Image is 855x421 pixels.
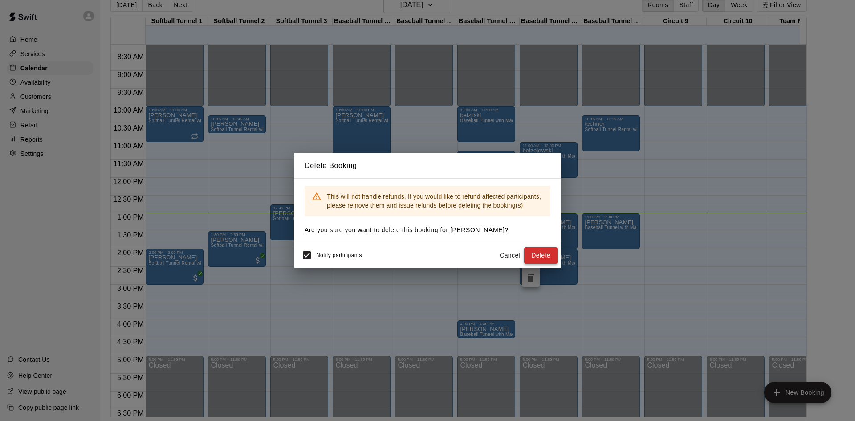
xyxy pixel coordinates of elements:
[496,247,524,264] button: Cancel
[316,253,362,259] span: Notify participants
[327,188,543,213] div: This will not handle refunds. If you would like to refund affected participants, please remove th...
[524,247,558,264] button: Delete
[305,225,550,235] p: Are you sure you want to delete this booking for [PERSON_NAME] ?
[294,153,561,179] h2: Delete Booking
